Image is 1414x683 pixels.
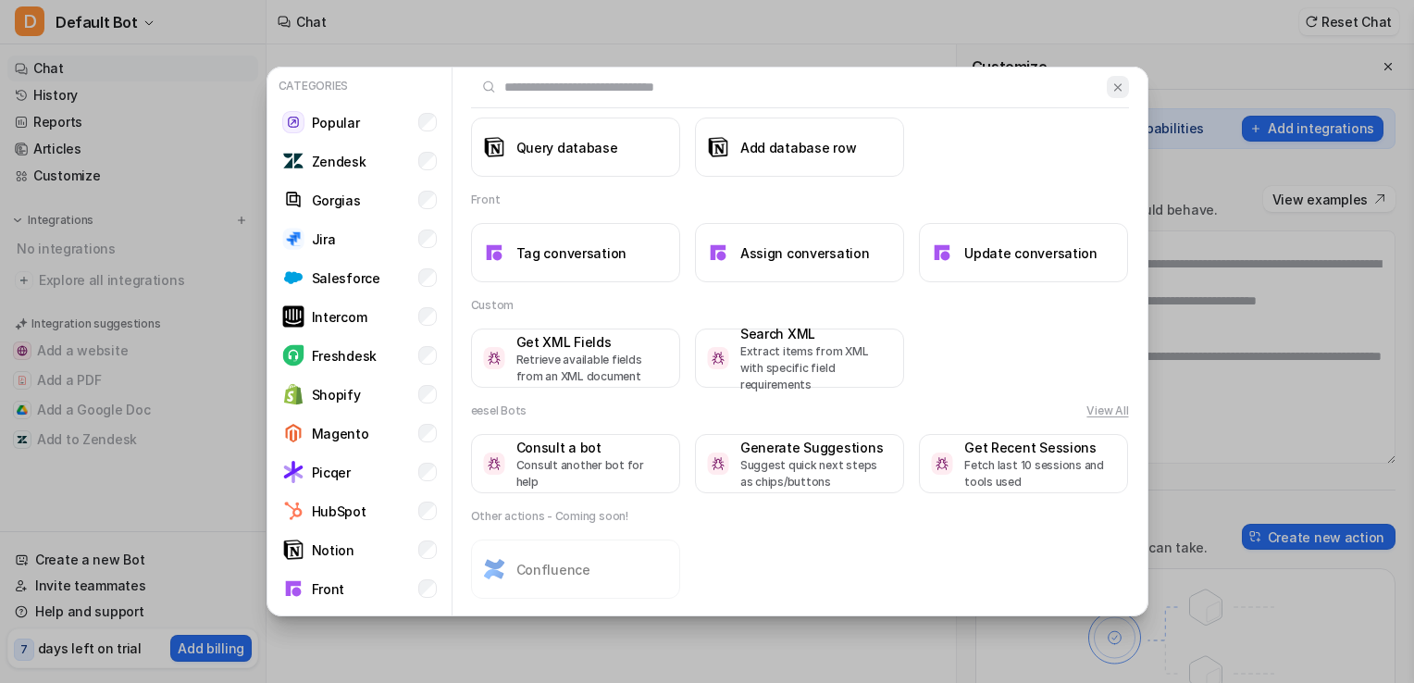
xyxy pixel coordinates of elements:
[695,223,904,282] button: Assign conversationAssign conversation
[740,343,892,393] p: Extract items from XML with specific field requirements
[471,192,501,208] h2: Front
[964,438,1116,457] h3: Get Recent Sessions
[919,434,1128,493] button: Get Recent SessionsGet Recent SessionsFetch last 10 sessions and tools used
[312,502,366,521] p: HubSpot
[964,457,1116,491] p: Fetch last 10 sessions and tools used
[695,118,904,177] button: Add database rowAdd database row
[931,242,953,264] img: Update conversation
[964,243,1098,263] h3: Update conversation
[312,230,336,249] p: Jira
[471,118,680,177] button: Query databaseQuery database
[312,268,380,288] p: Salesforce
[471,297,515,314] h2: Custom
[695,434,904,493] button: Generate SuggestionsGenerate SuggestionsSuggest quick next steps as chips/buttons
[516,457,668,491] p: Consult another bot for help
[707,453,729,474] img: Generate Suggestions
[312,540,354,560] p: Notion
[740,457,892,491] p: Suggest quick next steps as chips/buttons
[740,243,870,263] h3: Assign conversation
[471,329,680,388] button: Get XML FieldsGet XML FieldsRetrieve available fields from an XML document
[312,463,351,482] p: Picqer
[471,508,628,525] h2: Other actions - Coming soon!
[471,223,680,282] button: Tag conversationTag conversation
[483,347,505,368] img: Get XML Fields
[483,559,505,580] img: Confluence
[312,307,367,327] p: Intercom
[312,152,366,171] p: Zendesk
[483,136,505,158] img: Query database
[740,438,892,457] h3: Generate Suggestions
[516,332,668,352] h3: Get XML Fields
[919,223,1128,282] button: Update conversationUpdate conversation
[471,540,680,599] button: ConfluenceConfluence
[740,138,857,157] h3: Add database row
[516,138,618,157] h3: Query database
[707,347,729,368] img: Search XML
[312,385,361,404] p: Shopify
[471,403,527,419] h2: eesel Bots
[483,453,505,474] img: Consult a bot
[471,434,680,493] button: Consult a botConsult a botConsult another bot for help
[707,242,729,264] img: Assign conversation
[707,136,729,158] img: Add database row
[516,243,627,263] h3: Tag conversation
[312,191,361,210] p: Gorgias
[312,346,377,366] p: Freshdesk
[275,74,444,98] p: Categories
[516,560,590,579] h3: Confluence
[695,329,904,388] button: Search XMLSearch XMLExtract items from XML with specific field requirements
[740,324,892,343] h3: Search XML
[931,453,953,474] img: Get Recent Sessions
[312,424,369,443] p: Magento
[1086,403,1128,419] button: View All
[312,113,360,132] p: Popular
[483,242,505,264] img: Tag conversation
[516,352,668,385] p: Retrieve available fields from an XML document
[516,438,668,457] h3: Consult a bot
[312,579,345,599] p: Front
